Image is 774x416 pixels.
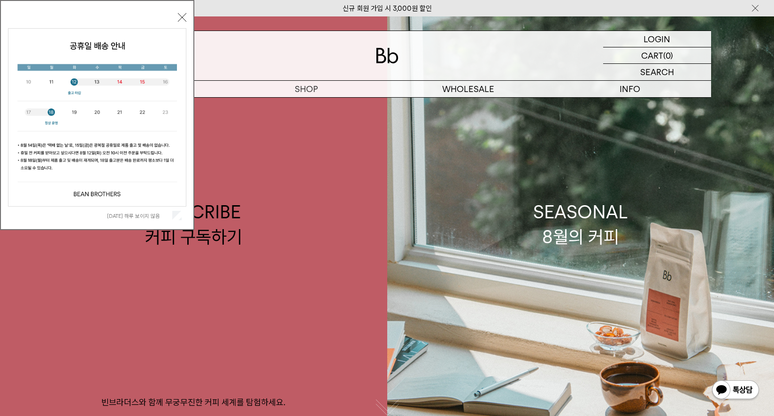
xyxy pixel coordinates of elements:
p: CART [641,47,663,63]
p: SEARCH [640,64,674,80]
p: INFO [549,81,711,97]
a: 신규 회원 가입 시 3,000원 할인 [343,4,432,13]
img: 로고 [376,48,398,63]
img: cb63d4bbb2e6550c365f227fdc69b27f_113810.jpg [8,29,186,206]
a: SHOP [225,81,387,97]
button: 닫기 [178,13,186,22]
img: 카카오톡 채널 1:1 채팅 버튼 [711,379,760,402]
a: LOGIN [603,31,711,47]
label: [DATE] 하루 보이지 않음 [107,213,170,219]
p: WHOLESALE [387,81,549,97]
p: LOGIN [644,31,670,47]
p: (0) [663,47,673,63]
a: CART (0) [603,47,711,64]
div: SEASONAL 8월의 커피 [533,200,628,249]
